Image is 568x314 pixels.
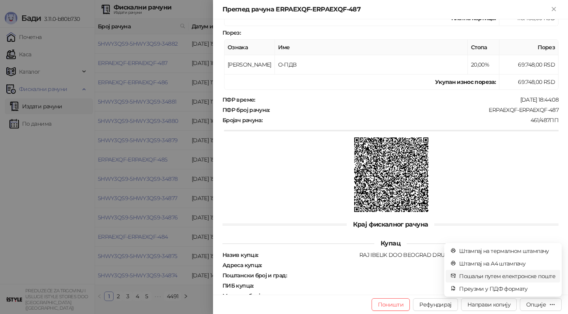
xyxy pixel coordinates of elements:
th: Ознака [224,40,275,55]
button: Направи копију [461,298,517,311]
img: QR код [354,137,429,212]
td: 69.748,00 RSD [499,55,559,74]
strong: Бројач рачуна : [222,117,262,124]
div: Опције [526,301,546,308]
span: Направи копију [467,301,510,308]
strong: Порез : [222,29,241,36]
td: О-ПДВ [275,55,468,74]
strong: Укупан износ пореза: [435,78,496,85]
div: RAJ IBELIK DOO BEOGRAD DRUŠTVO ZA PROIZVODNJU PROMET I USLUGE [259,251,559,258]
span: Преузми у ПДФ формату [459,284,555,293]
td: [PERSON_NAME] [224,55,275,74]
th: Име [275,40,468,55]
div: [DATE] 18:44:08 [256,96,559,103]
button: Рефундирај [413,298,458,311]
div: 461/487ПП [263,117,559,124]
th: Стопа [468,40,499,55]
span: Пошаљи путем електронске поште [459,272,555,281]
strong: ПФР број рачуна : [222,106,270,113]
span: Штампај на термалном штампачу [459,247,555,255]
span: Штампај на А4 штампачу [459,259,555,268]
div: [PERSON_NAME] 48 [263,262,559,269]
span: Крај фискалног рачуна [347,221,435,228]
strong: ПФР време : [222,96,255,103]
td: 69.748,00 RSD [499,74,559,90]
div: ERPAEXQF-ERPAEXQF-487 [271,106,559,113]
strong: Матични број : [222,292,261,299]
strong: Назив купца : [222,251,258,258]
div: 104842335 [254,282,559,289]
div: Преглед рачуна ERPAEXQF-ERPAEXQF-487 [222,5,549,14]
strong: Поштански број и град : [222,272,287,279]
div: 20250151 [262,292,559,299]
button: Поништи [372,298,410,311]
button: Опције [520,298,562,311]
strong: ПИБ купца : [222,282,254,289]
td: 20,00% [468,55,499,74]
span: Купац [374,240,407,247]
button: Close [549,5,559,14]
th: Порез [499,40,559,55]
div: 11050 [GEOGRAPHIC_DATA] (Звездара) [288,272,559,279]
strong: Адреса купца : [222,262,262,269]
